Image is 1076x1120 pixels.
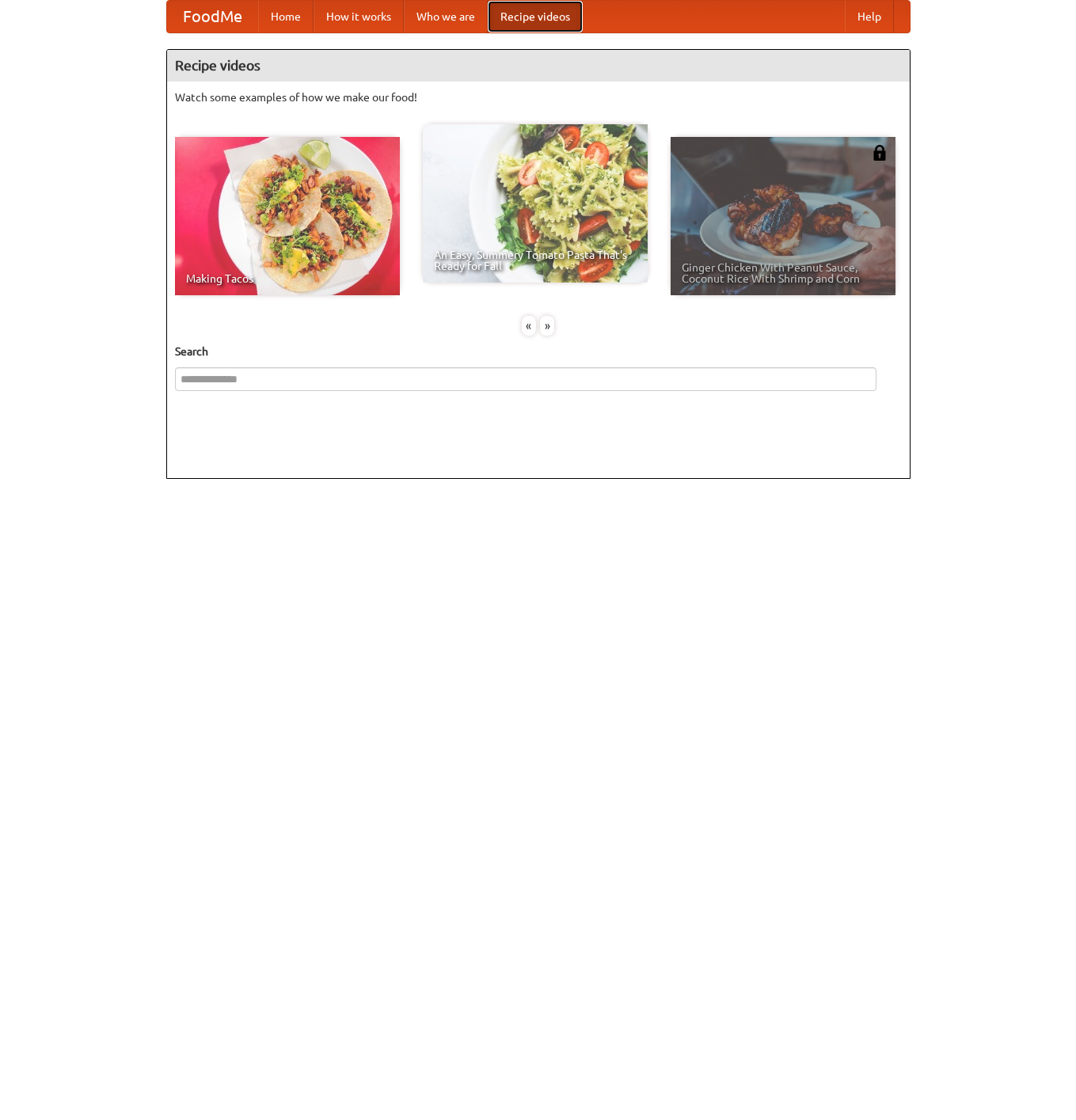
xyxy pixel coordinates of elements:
h5: Search [175,344,902,359]
img: 483408.png [872,145,888,161]
a: Making Tacos [175,137,400,295]
a: FoodMe [167,1,258,32]
span: An Easy, Summery Tomato Pasta That's Ready for Fall [434,249,637,271]
a: Home [258,1,314,32]
a: Recipe videos [488,1,583,32]
h4: Recipe videos [167,50,910,82]
div: » [540,316,554,336]
a: Help [845,1,894,32]
span: Making Tacos [186,273,389,284]
a: Who we are [404,1,488,32]
a: How it works [314,1,404,32]
a: An Easy, Summery Tomato Pasta That's Ready for Fall [423,124,648,283]
p: Watch some examples of how we make our food! [175,89,902,105]
div: « [522,316,536,336]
